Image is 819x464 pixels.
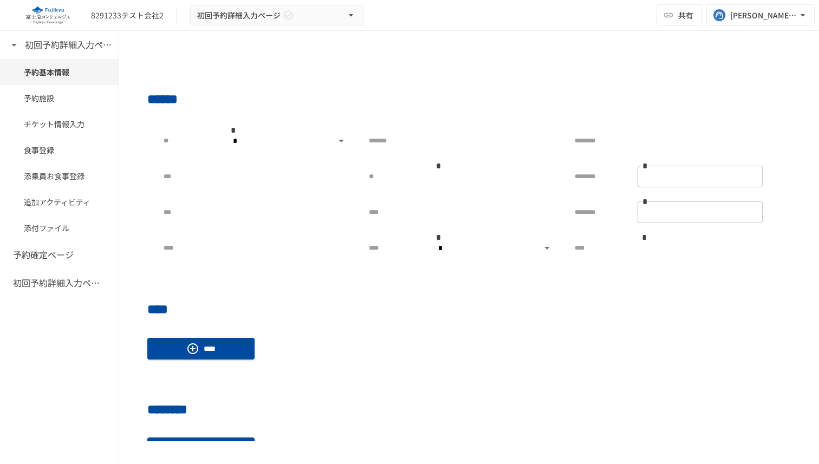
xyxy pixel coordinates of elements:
[190,5,363,26] button: 初回予約詳細入力ページ
[24,222,95,234] span: 添付ファイル
[656,4,702,26] button: 共有
[24,144,95,156] span: 食事登録
[13,6,82,24] img: eQeGXtYPV2fEKIA3pizDiVdzO5gJTl2ahLbsPaD2E4R
[91,10,164,21] div: 8291233テスト会社2
[13,248,74,262] h6: 予約確定ページ
[678,9,693,21] span: 共有
[24,196,95,208] span: 追加アクティビティ
[25,38,112,52] h6: 初回予約詳細入力ページ
[24,92,95,104] span: 予約施設
[730,9,797,22] div: [PERSON_NAME][EMAIL_ADDRESS][PERSON_NAME][DOMAIN_NAME]
[24,66,95,78] span: 予約基本情報
[24,118,95,130] span: チケット情報入力
[706,4,815,26] button: [PERSON_NAME][EMAIL_ADDRESS][PERSON_NAME][DOMAIN_NAME]
[13,276,100,290] h6: 初回予約詳細入力ページ
[24,170,95,182] span: 添乗員お食事登録
[197,9,281,22] span: 初回予約詳細入力ページ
